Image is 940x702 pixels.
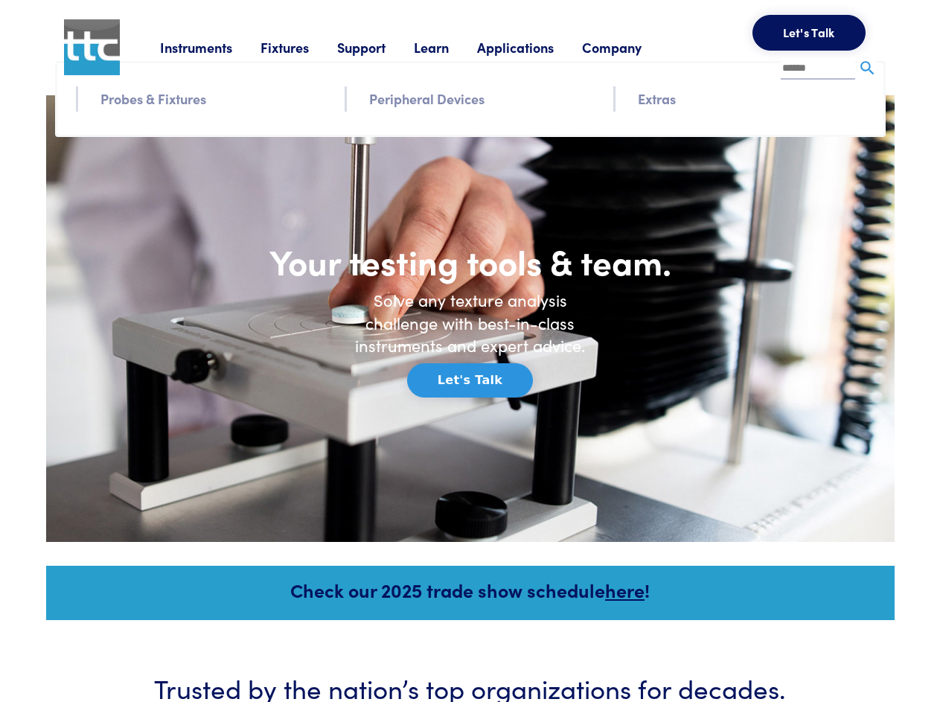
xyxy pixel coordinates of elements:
[160,38,260,57] a: Instruments
[605,577,645,603] a: here
[260,38,337,57] a: Fixtures
[407,363,533,398] button: Let's Talk
[337,38,414,57] a: Support
[582,38,670,57] a: Company
[414,38,477,57] a: Learn
[64,19,121,76] img: ttc_logo_1x1_v1.0.png
[752,15,866,51] button: Let's Talk
[638,88,676,109] a: Extras
[66,577,875,603] h5: Check our 2025 trade show schedule !
[217,240,723,283] h1: Your testing tools & team.
[369,88,485,109] a: Peripheral Devices
[100,88,206,109] a: Probes & Fixtures
[477,38,582,57] a: Applications
[344,289,597,357] h6: Solve any texture analysis challenge with best-in-class instruments and expert advice.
